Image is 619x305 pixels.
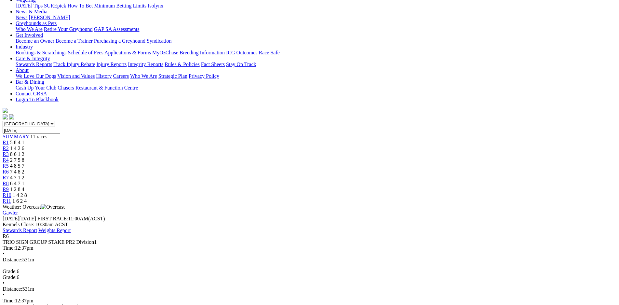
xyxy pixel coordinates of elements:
span: 11 races [30,134,47,139]
div: 12:37pm [3,298,616,304]
div: Industry [16,50,616,56]
span: 1 6 2 4 [12,198,27,204]
a: Industry [16,44,33,49]
span: Distance: [3,286,22,292]
div: Kennels Close: 10:30am ACST [3,222,616,228]
a: Rules & Policies [165,62,200,67]
div: 6 [3,269,616,274]
a: R7 [3,175,9,180]
div: Wagering [16,3,616,9]
a: R6 [3,169,9,174]
span: 4 8 5 7 [10,163,24,169]
span: Time: [3,245,15,251]
div: Get Involved [16,38,616,44]
span: 7 4 8 2 [10,169,24,174]
a: Chasers Restaurant & Function Centre [58,85,138,90]
a: R3 [3,151,9,157]
div: Greyhounds as Pets [16,26,616,32]
a: We Love Our Dogs [16,73,56,79]
a: Bar & Dining [16,79,44,85]
a: Gawler [3,210,18,215]
a: News [16,15,27,20]
a: News & Media [16,9,47,14]
a: Schedule of Fees [68,50,103,55]
a: Cash Up Your Club [16,85,56,90]
a: Race Safe [259,50,279,55]
a: How To Bet [68,3,93,8]
a: [DATE] Tips [16,3,43,8]
img: twitter.svg [9,114,14,119]
a: Stay On Track [226,62,256,67]
a: Get Involved [16,32,43,38]
span: • [3,280,5,286]
div: 531m [3,286,616,292]
a: Track Injury Rebate [53,62,95,67]
a: Isolynx [148,3,163,8]
a: About [16,67,29,73]
a: Strategic Plan [158,73,187,79]
div: News & Media [16,15,616,21]
a: SUREpick [44,3,66,8]
a: Privacy Policy [189,73,219,79]
a: Stewards Reports [16,62,52,67]
span: 8 6 1 2 [10,151,24,157]
a: Syndication [147,38,171,44]
div: About [16,73,616,79]
a: Become an Owner [16,38,54,44]
span: R9 [3,187,9,192]
div: 6 [3,274,616,280]
span: • [3,292,5,298]
div: TRIO SIGN GROUP STAKE PR2 Division1 [3,239,616,245]
a: Stewards Report [3,228,37,233]
span: • [3,251,5,256]
a: R8 [3,181,9,186]
a: History [96,73,112,79]
a: Bookings & Scratchings [16,50,66,55]
span: Time: [3,298,15,303]
a: R10 [3,192,11,198]
a: SUMMARY [3,134,29,139]
a: [PERSON_NAME] [29,15,70,20]
img: facebook.svg [3,114,8,119]
a: Retire Your Greyhound [44,26,93,32]
a: Injury Reports [96,62,127,67]
span: 1 2 8 4 [10,187,24,192]
div: 12:37pm [3,245,616,251]
span: [DATE] [3,216,36,221]
a: Contact GRSA [16,91,47,96]
a: Who We Are [16,26,43,32]
a: R11 [3,198,11,204]
a: Fact Sheets [201,62,225,67]
span: R5 [3,163,9,169]
a: ICG Outcomes [226,50,257,55]
span: FIRST RACE: [37,216,68,221]
img: logo-grsa-white.png [3,108,8,113]
div: Bar & Dining [16,85,616,91]
a: R1 [3,140,9,145]
span: 4 7 1 2 [10,175,24,180]
a: GAP SA Assessments [94,26,140,32]
a: MyOzChase [152,50,178,55]
a: Login To Blackbook [16,97,59,102]
a: R4 [3,157,9,163]
input: Select date [3,127,60,134]
a: Weights Report [38,228,71,233]
a: Greyhounds as Pets [16,21,57,26]
a: Applications & Forms [104,50,151,55]
a: R2 [3,146,9,151]
a: Become a Trainer [56,38,93,44]
a: Purchasing a Greyhound [94,38,145,44]
span: [DATE] [3,216,20,221]
span: 1 4 2 8 [13,192,27,198]
span: Grade: [3,274,17,280]
a: Vision and Values [57,73,95,79]
span: Grade: [3,269,17,274]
